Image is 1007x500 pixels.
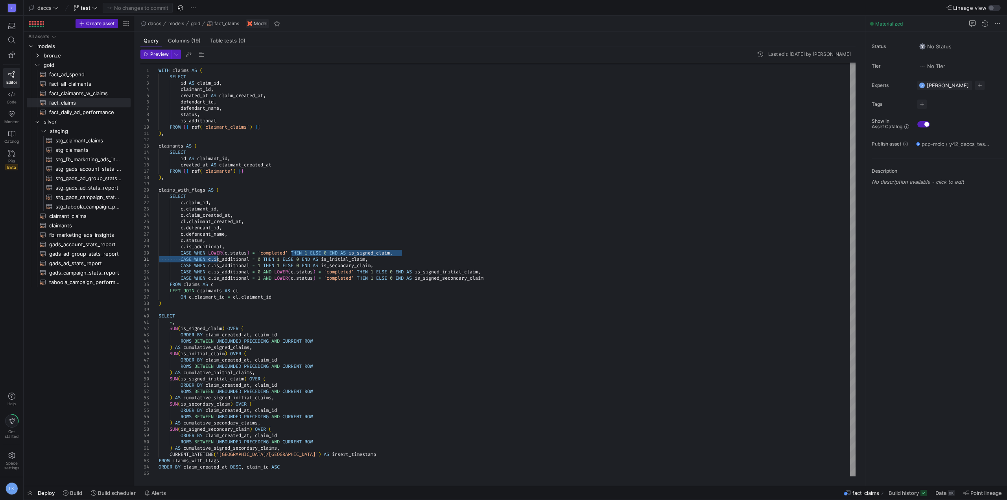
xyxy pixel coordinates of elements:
span: . [183,244,186,250]
div: 22 [140,199,149,206]
div: Press SPACE to select this row. [27,240,131,249]
span: pcp-mclc / y42_daccs_test / fact_claims [922,141,991,147]
span: defendant_name [186,231,225,237]
span: claim_created_at [186,212,230,218]
span: FROM [170,124,181,130]
a: fb_marketing_ads_insights​​​​​​​​​​ [27,230,131,240]
span: gads_account_stats_report​​​​​​​​​​ [49,240,122,249]
button: gold [189,19,202,28]
span: , [211,86,214,92]
div: 24 [140,212,149,218]
span: fb_marketing_ads_insights​​​​​​​​​​ [49,231,122,240]
span: , [263,92,266,99]
div: 16 [140,162,149,168]
div: 15 [140,155,149,162]
span: 0 [296,256,299,262]
span: AS [211,162,216,168]
div: 13 [140,143,149,149]
div: 3 [140,80,149,86]
span: c [181,199,183,206]
a: fact_daily_ad_performance​​​​​​​​​​ [27,107,131,117]
span: claim_id [197,80,219,86]
span: , [230,212,233,218]
span: (0) [238,38,245,43]
span: status [230,250,247,256]
button: daccs [139,19,163,28]
span: stg_taboola_campaign_performance​​​​​​​​​​ [55,202,122,211]
span: ) [159,174,161,181]
span: claimants​​​​​​​​​​ [49,221,122,230]
span: Point lineage [970,490,1002,496]
span: fact_claimants_w_claims​​​​​​​​​​ [49,89,122,98]
div: 8K [948,490,955,496]
span: 'completed' [258,250,288,256]
span: fact_ad_spend​​​​​​​​​​ [49,70,122,79]
span: (19) [191,38,201,43]
span: AS [186,143,192,149]
a: Spacesettings [3,448,20,474]
div: 11 [140,130,149,137]
span: , [214,99,216,105]
span: Lineage view [953,5,987,11]
span: SELECT [170,193,186,199]
button: models [166,19,186,28]
div: 14 [140,149,149,155]
span: No Tier [919,63,945,69]
span: END [329,250,338,256]
span: ) [247,250,249,256]
span: = [252,250,255,256]
span: Help [7,401,17,406]
button: Getstarted [3,411,20,442]
div: Press SPACE to select this row. [27,221,131,230]
div: Press SPACE to select this row. [27,145,131,155]
a: Code [3,88,20,107]
div: Press SPACE to select this row. [27,173,131,183]
div: D [8,4,16,12]
span: Build [70,490,82,496]
div: 25 [140,218,149,225]
span: status [186,237,203,244]
span: daccs [148,21,161,26]
span: Build scheduler [98,490,136,496]
div: 27 [140,231,149,237]
span: silver [44,117,129,126]
a: stg_gads_ad_group_stats_report​​​​​​​​​​ [27,173,131,183]
a: fact_all_claimants​​​​​​​​​​ [27,79,131,89]
div: Press SPACE to select this row. [27,155,131,164]
span: c [181,206,183,212]
button: No tierNo Tier [917,61,947,71]
span: . [183,199,186,206]
span: CASE [181,250,192,256]
span: fact_claims​​​​​​​​​​ [49,98,122,107]
span: } [238,168,241,174]
a: stg_taboola_campaign_performance​​​​​​​​​​ [27,202,131,211]
span: 'claimants' [203,168,233,174]
p: No description available - click to edit [872,179,1004,185]
span: stg_claimants​​​​​​​​​​ [55,146,122,155]
a: taboola_campaign_performance​​​​​​​​​​ [27,277,131,287]
span: . [186,218,189,225]
span: [PERSON_NAME] [927,82,969,89]
span: gold [44,61,129,70]
span: taboola_campaign_performance​​​​​​​​​​ [49,278,122,287]
span: test [81,5,90,11]
div: 26 [140,225,149,231]
span: stg_fb_marketing_ads_insights​​​​​​​​​​ [55,155,122,164]
button: Data8K [932,486,958,500]
span: gads_ad_stats_report​​​​​​​​​​ [49,259,122,268]
span: . [211,256,214,262]
span: LOWER [208,250,222,256]
span: fact_claims [214,21,239,26]
span: ref [192,124,200,130]
span: , [219,105,222,111]
span: Tier [872,63,911,69]
a: gads_ad_stats_report​​​​​​​​​​ [27,258,131,268]
span: cl [181,218,186,225]
div: 10 [140,124,149,130]
span: ) [159,130,161,137]
span: WHEN [194,256,205,262]
button: Alerts [141,486,170,500]
div: 8 [140,111,149,118]
span: id [181,80,186,86]
span: fact_daily_ad_performance​​​​​​​​​​ [49,108,122,117]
